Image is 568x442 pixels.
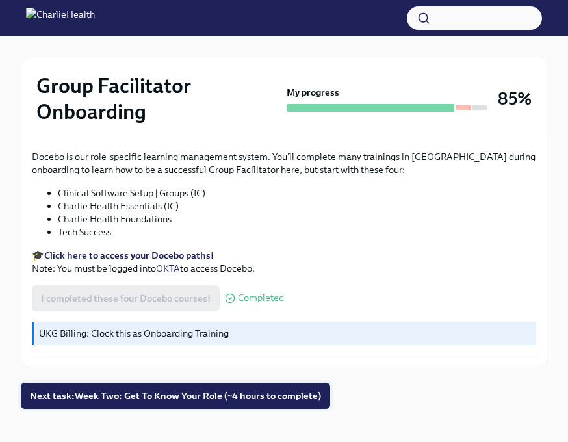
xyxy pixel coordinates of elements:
[58,226,536,239] li: Tech Success
[32,150,536,176] p: Docebo is our role-specific learning management system. You'll complete many trainings in [GEOGRA...
[156,263,180,274] a: OKTA
[58,213,536,226] li: Charlie Health Foundations
[39,327,531,340] p: UKG Billing: Clock this as Onboarding Training
[287,86,339,99] strong: My progress
[36,73,281,125] h2: Group Facilitator Onboarding
[58,187,536,200] li: Clinical Software Setup | Groups (IC)
[32,249,536,275] p: 🎓 Note: You must be logged into to access Docebo.
[498,87,532,110] h3: 85%
[58,200,536,213] li: Charlie Health Essentials (IC)
[26,8,95,29] img: CharlieHealth
[44,250,214,261] a: Click here to access your Docebo paths!
[30,389,321,402] span: Next task : Week Two: Get To Know Your Role (~4 hours to complete)
[238,293,284,303] span: Completed
[21,383,330,409] button: Next task:Week Two: Get To Know Your Role (~4 hours to complete)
